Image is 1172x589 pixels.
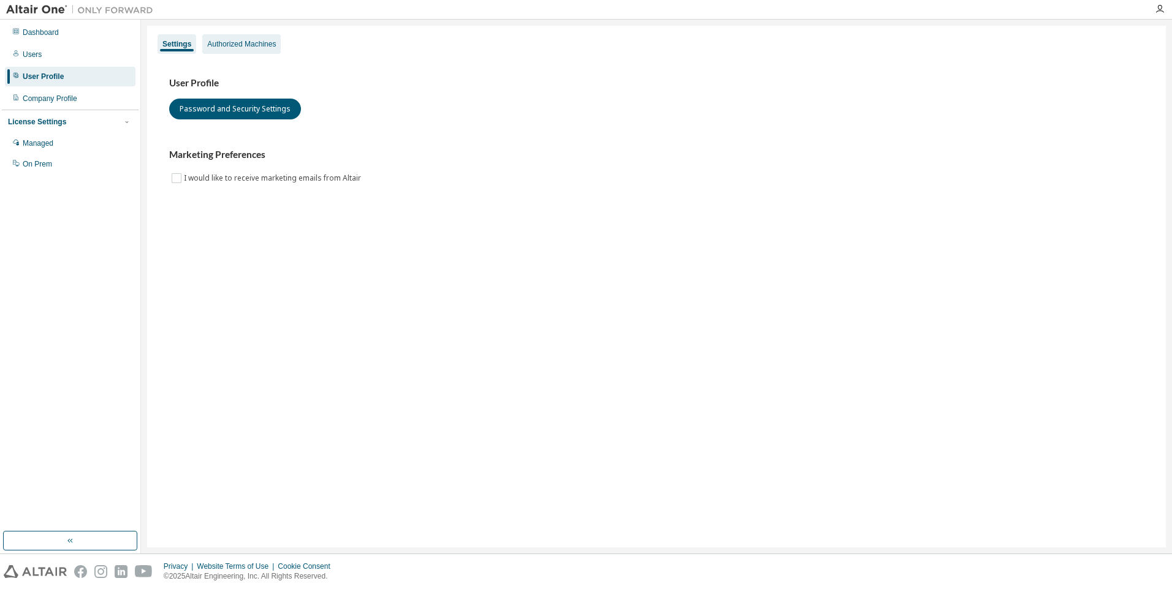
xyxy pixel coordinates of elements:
p: © 2025 Altair Engineering, Inc. All Rights Reserved. [164,571,338,582]
img: altair_logo.svg [4,565,67,578]
div: Company Profile [23,94,77,103]
div: Privacy [164,561,197,571]
div: Settings [162,39,191,49]
label: I would like to receive marketing emails from Altair [184,171,363,186]
img: youtube.svg [135,565,153,578]
div: User Profile [23,72,64,81]
div: Managed [23,138,53,148]
h3: User Profile [169,77,1144,89]
button: Password and Security Settings [169,99,301,119]
h3: Marketing Preferences [169,149,1144,161]
div: Users [23,50,42,59]
img: facebook.svg [74,565,87,578]
div: Cookie Consent [278,561,337,571]
div: License Settings [8,117,66,127]
div: Authorized Machines [207,39,276,49]
img: Altair One [6,4,159,16]
div: Website Terms of Use [197,561,278,571]
img: instagram.svg [94,565,107,578]
div: On Prem [23,159,52,169]
img: linkedin.svg [115,565,127,578]
div: Dashboard [23,28,59,37]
